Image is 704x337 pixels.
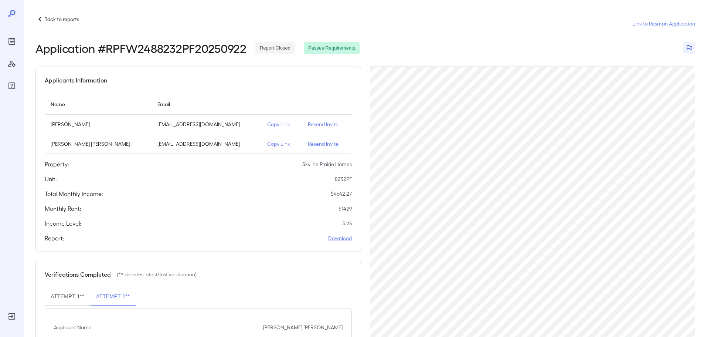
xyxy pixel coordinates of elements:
span: Report Closed [255,45,295,52]
p: 3.25 [342,220,352,227]
div: Reports [6,36,18,47]
h2: Application # RPFW2488232PF20250922 [35,41,246,55]
p: (** denotes latest/last verification) [117,271,197,278]
p: Resend Invite [308,140,346,148]
div: Log Out [6,310,18,322]
a: Download [328,235,352,242]
th: Email [152,94,262,115]
p: Applicant Name [54,324,92,331]
p: [PERSON_NAME] [51,121,146,128]
h5: Applicants Information [45,76,107,85]
h5: Income Level: [45,219,81,228]
h5: Property: [45,160,69,169]
p: Resend Invite [308,121,346,128]
div: Manage Users [6,58,18,70]
p: Copy Link [267,140,296,148]
p: Copy Link [267,121,296,128]
p: Back to reports [44,16,79,23]
p: 8232PF [335,175,352,183]
p: $ 4642.27 [331,190,352,198]
a: Link to Resman Application [632,20,695,27]
th: Name [45,94,152,115]
h5: Monthly Rent: [45,204,81,213]
button: Attempt 1** [45,288,90,306]
div: FAQ [6,80,18,92]
h5: Total Monthly Income: [45,189,103,198]
button: Attempt 2** [90,288,136,306]
p: [PERSON_NAME] [PERSON_NAME] [51,140,146,148]
p: [EMAIL_ADDRESS][DOMAIN_NAME] [157,140,256,148]
h5: Report: [45,234,64,243]
span: Passes Requirements [304,45,360,52]
p: $ 1429 [339,205,352,212]
p: Skyline Prairie Homes [302,161,352,168]
p: [PERSON_NAME] [PERSON_NAME] [263,324,343,331]
p: [EMAIL_ADDRESS][DOMAIN_NAME] [157,121,256,128]
table: simple table [45,94,352,154]
h5: Verifications Completed [45,270,111,279]
h5: Unit: [45,175,57,183]
button: Flag Report [683,42,695,54]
